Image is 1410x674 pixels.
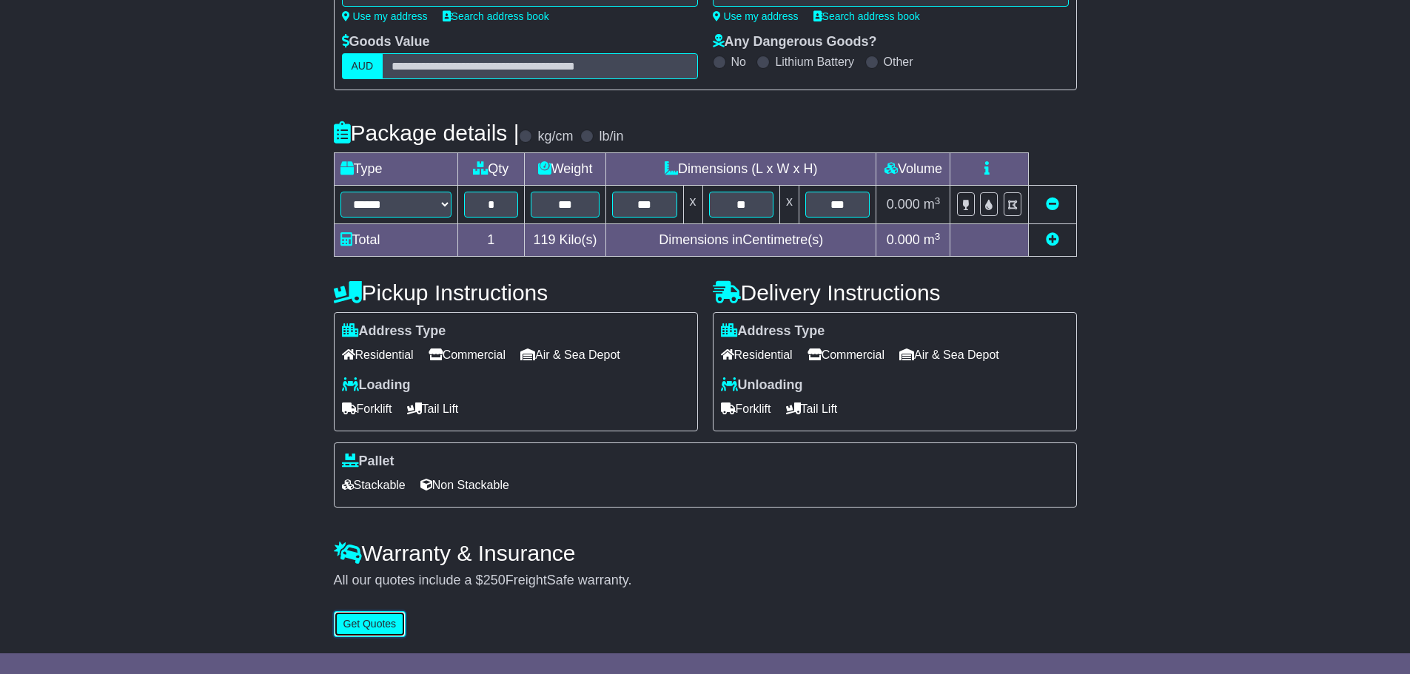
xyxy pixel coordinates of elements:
a: Remove this item [1046,197,1059,212]
td: x [683,186,702,224]
span: Tail Lift [786,397,838,420]
span: Air & Sea Depot [899,343,999,366]
span: 0.000 [887,232,920,247]
h4: Pickup Instructions [334,280,698,305]
span: Commercial [429,343,506,366]
h4: Warranty & Insurance [334,541,1077,565]
sup: 3 [935,195,941,206]
a: Search address book [813,10,920,22]
td: Weight [525,153,606,186]
a: Search address book [443,10,549,22]
label: Lithium Battery [775,55,854,69]
span: Forklift [721,397,771,420]
sup: 3 [935,231,941,242]
label: Pallet [342,454,395,470]
span: Non Stackable [420,474,509,496]
td: 1 [457,224,525,257]
span: m [924,197,941,212]
td: Dimensions in Centimetre(s) [606,224,876,257]
td: Qty [457,153,525,186]
span: Stackable [342,474,406,496]
span: m [924,232,941,247]
label: No [731,55,746,69]
label: kg/cm [537,129,573,145]
td: Kilo(s) [525,224,606,257]
span: Residential [721,343,793,366]
label: lb/in [599,129,623,145]
span: Residential [342,343,414,366]
td: Volume [876,153,950,186]
label: Goods Value [342,34,430,50]
span: 0.000 [887,197,920,212]
label: Other [884,55,913,69]
label: Loading [342,377,411,394]
span: Commercial [808,343,884,366]
td: x [779,186,799,224]
label: AUD [342,53,383,79]
span: Forklift [342,397,392,420]
h4: Delivery Instructions [713,280,1077,305]
td: Dimensions (L x W x H) [606,153,876,186]
span: 119 [534,232,556,247]
span: Air & Sea Depot [520,343,620,366]
label: Unloading [721,377,803,394]
span: Tail Lift [407,397,459,420]
label: Address Type [721,323,825,340]
label: Any Dangerous Goods? [713,34,877,50]
h4: Package details | [334,121,520,145]
a: Use my address [713,10,799,22]
a: Add new item [1046,232,1059,247]
div: All our quotes include a $ FreightSafe warranty. [334,573,1077,589]
td: Total [334,224,457,257]
button: Get Quotes [334,611,406,637]
span: 250 [483,573,506,587]
a: Use my address [342,10,428,22]
label: Address Type [342,323,446,340]
td: Type [334,153,457,186]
